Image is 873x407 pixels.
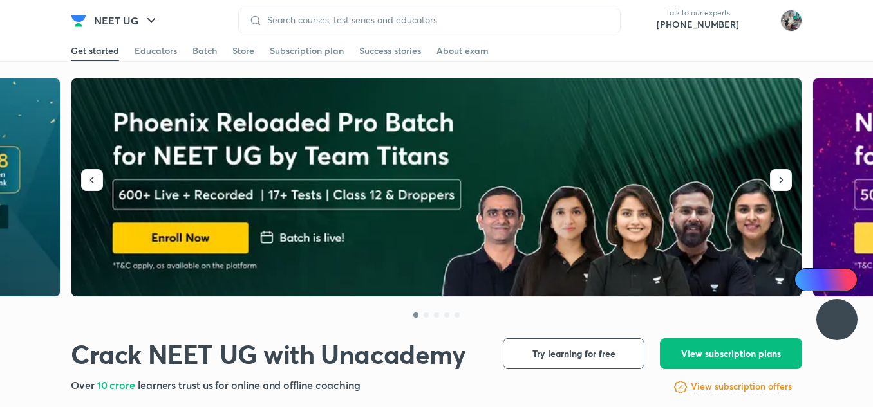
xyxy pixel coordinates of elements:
[660,338,802,369] button: View subscription plans
[816,275,850,285] span: Ai Doubts
[232,44,254,57] div: Store
[532,347,615,360] span: Try learning for free
[97,378,138,392] span: 10 crore
[262,15,610,25] input: Search courses, test series and educators
[232,41,254,61] a: Store
[802,275,812,285] img: Icon
[359,44,421,57] div: Success stories
[135,44,177,57] div: Educators
[270,44,344,57] div: Subscription plan
[192,44,217,57] div: Batch
[794,268,858,291] a: Ai Doubts
[436,44,489,57] div: About exam
[749,10,770,31] img: avatar
[270,41,344,61] a: Subscription plan
[359,41,421,61] a: Success stories
[436,41,489,61] a: About exam
[71,338,466,370] h1: Crack NEET UG with Unacademy
[503,338,644,369] button: Try learning for free
[691,379,792,395] a: View subscription offers
[780,10,802,32] img: Umar Parsuwale
[631,8,657,33] img: call-us
[86,8,167,33] button: NEET UG
[71,378,97,392] span: Over
[71,13,86,28] img: Company Logo
[135,41,177,61] a: Educators
[691,380,792,393] h6: View subscription offers
[71,44,119,57] div: Get started
[71,41,119,61] a: Get started
[657,18,739,31] a: [PHONE_NUMBER]
[829,312,845,327] img: ttu
[192,41,217,61] a: Batch
[657,8,739,18] p: Talk to our experts
[681,347,781,360] span: View subscription plans
[138,378,361,392] span: learners trust us for online and offline coaching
